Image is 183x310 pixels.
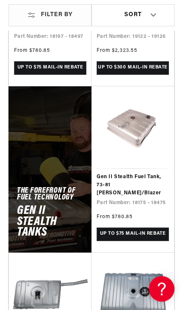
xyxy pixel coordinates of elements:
span: Filter By [41,12,73,19]
h2: Gen II Stealth Tanks [17,205,83,238]
summary: Filter By [9,5,91,26]
h5: The forefront of fuel technology [17,188,83,202]
a: Gen II Stealth Fuel Tank, 64-68 Ford Mustang [14,15,86,31]
a: Gen II Stealth Fuel Tank, 73-81 [PERSON_NAME]/Blazer [97,173,169,198]
a: Fuel Cell, 67-72 Chevy C10 Truck [97,15,169,31]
